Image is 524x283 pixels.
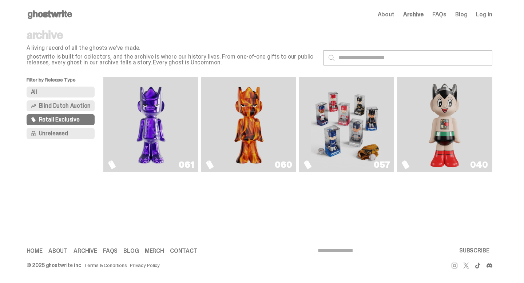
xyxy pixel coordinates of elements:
[170,248,198,254] a: Contact
[27,54,318,65] p: ghostwrite is built for collectors, and the archive is where our history lives. From one-of-one g...
[275,160,292,169] div: 060
[31,89,37,95] span: All
[311,80,382,169] img: Game Face (2025)
[108,80,194,169] a: Fantasy
[206,80,292,169] a: Always On Fire
[27,29,318,41] p: archive
[27,128,95,139] button: Unreleased
[401,80,488,169] a: Astro Boy (Heart)
[27,87,95,97] button: All
[84,263,127,268] a: Terms & Conditions
[115,80,187,169] img: Fantasy
[27,100,95,111] button: Blind Dutch Auction
[27,114,95,125] button: Retail Exclusive
[27,45,318,51] p: A living record of all the ghosts we've made.
[378,12,394,17] a: About
[374,160,390,169] div: 057
[303,80,390,169] a: Game Face (2025)
[27,77,104,87] p: Filter by Release Type
[123,248,139,254] a: Blog
[470,160,488,169] div: 040
[103,248,118,254] a: FAQs
[455,12,467,17] a: Blog
[27,263,81,268] div: © 2025 ghostwrite inc
[476,12,492,17] a: Log in
[39,117,80,123] span: Retail Exclusive
[74,248,97,254] a: Archive
[130,263,160,268] a: Privacy Policy
[145,248,164,254] a: Merch
[456,243,492,258] button: SUBSCRIBE
[179,160,194,169] div: 061
[213,80,285,169] img: Always On Fire
[39,103,91,109] span: Blind Dutch Auction
[403,12,424,17] a: Archive
[425,80,464,169] img: Astro Boy (Heart)
[27,248,43,254] a: Home
[39,131,68,136] span: Unreleased
[48,248,68,254] a: About
[432,12,446,17] a: FAQs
